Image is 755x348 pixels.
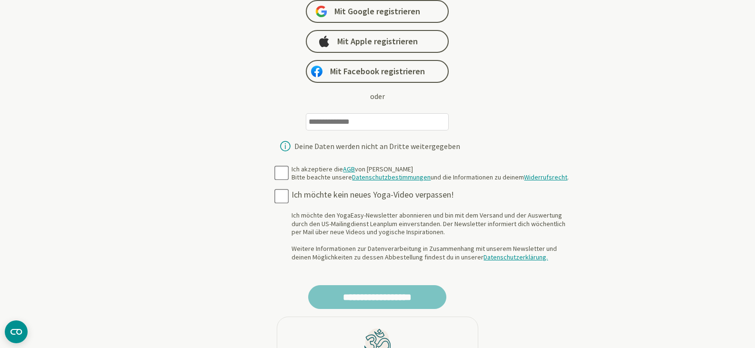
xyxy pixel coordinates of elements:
[370,90,385,102] div: oder
[524,173,567,181] a: Widerrufsrecht
[292,189,574,200] div: Ich möchte kein neues Yoga-Video verpassen!
[306,60,449,83] a: Mit Facebook registrieren
[292,211,574,261] div: Ich möchte den YogaEasy-Newsletter abonnieren und bin mit dem Versand und der Auswertung durch de...
[483,253,548,261] a: Datenschutzerklärung.
[343,165,355,173] a: AGB
[352,173,431,181] a: Datenschutzbestimmungen
[292,165,569,182] div: Ich akzeptiere die von [PERSON_NAME] Bitte beachte unsere und die Informationen zu deinem .
[5,320,28,343] button: CMP-Widget öffnen
[334,6,420,17] span: Mit Google registrieren
[337,36,418,47] span: Mit Apple registrieren
[330,66,425,77] span: Mit Facebook registrieren
[306,30,449,53] a: Mit Apple registrieren
[294,142,460,150] div: Deine Daten werden nicht an Dritte weitergegeben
